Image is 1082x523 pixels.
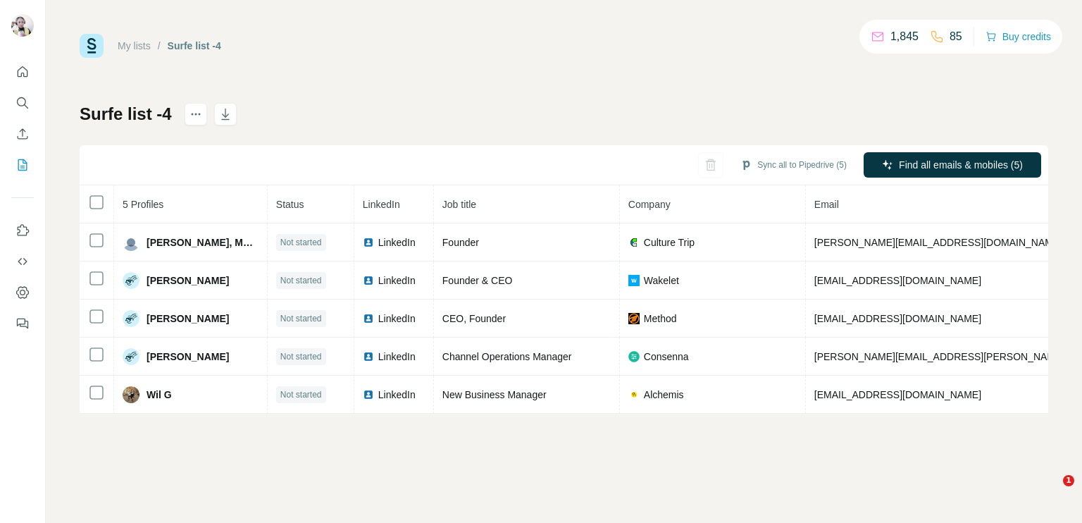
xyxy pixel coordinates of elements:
span: Not started [280,236,322,249]
span: Alchemis [644,388,684,402]
span: [PERSON_NAME][EMAIL_ADDRESS][DOMAIN_NAME] [814,237,1062,248]
button: Sync all to Pipedrive (5) [730,154,857,176]
p: 85 [950,28,962,45]
li: / [158,39,161,53]
img: company-logo [628,313,640,324]
span: [PERSON_NAME] [147,312,229,326]
img: company-logo [628,351,640,362]
span: Not started [280,312,322,325]
span: [PERSON_NAME] [147,350,229,364]
button: Feedback [11,311,34,336]
span: [EMAIL_ADDRESS][DOMAIN_NAME] [814,313,981,324]
span: [EMAIL_ADDRESS][DOMAIN_NAME] [814,389,981,400]
img: company-logo [628,389,640,400]
img: LinkedIn logo [363,237,374,248]
span: Status [276,199,304,210]
span: New Business Manager [442,389,547,400]
img: Avatar [123,310,139,327]
img: Avatar [123,348,139,365]
button: Search [11,90,34,116]
span: Job title [442,199,476,210]
span: Wil G [147,388,172,402]
span: Founder & CEO [442,275,513,286]
span: LinkedIn [378,273,416,288]
span: 5 Profiles [123,199,163,210]
img: LinkedIn logo [363,275,374,286]
img: company-logo [628,237,640,248]
span: Culture Trip [644,235,695,250]
button: Dashboard [11,280,34,305]
span: LinkedIn [378,235,416,250]
span: [EMAIL_ADDRESS][DOMAIN_NAME] [814,275,981,286]
span: LinkedIn [363,199,400,210]
button: Use Surfe on LinkedIn [11,218,34,243]
span: Find all emails & mobiles (5) [899,158,1023,172]
button: Use Surfe API [11,249,34,274]
span: Founder [442,237,479,248]
img: Surfe Logo [80,34,104,58]
a: My lists [118,40,151,51]
span: LinkedIn [378,388,416,402]
span: Not started [280,388,322,401]
span: Consenna [644,350,689,364]
button: Buy credits [985,27,1051,47]
p: 1,845 [890,28,919,45]
iframe: Intercom live chat [1034,475,1068,509]
span: LinkedIn [378,312,416,326]
img: LinkedIn logo [363,389,374,400]
img: Avatar [123,234,139,251]
button: Find all emails & mobiles (5) [864,152,1041,178]
span: CEO, Founder [442,313,506,324]
span: LinkedIn [378,350,416,364]
span: [PERSON_NAME], MD, PhD [147,235,259,250]
span: Method [644,312,677,326]
div: Surfe list -4 [168,39,221,53]
button: actions [185,103,207,125]
img: company-logo [628,275,640,286]
span: 1 [1063,475,1074,486]
button: Quick start [11,59,34,85]
span: Email [814,199,839,210]
button: Enrich CSV [11,121,34,147]
img: Avatar [123,272,139,289]
span: Not started [280,274,322,287]
img: LinkedIn logo [363,351,374,362]
h1: Surfe list -4 [80,103,172,125]
img: LinkedIn logo [363,313,374,324]
span: Not started [280,350,322,363]
img: Avatar [123,386,139,403]
span: Company [628,199,671,210]
span: Channel Operations Manager [442,351,572,362]
button: My lists [11,152,34,178]
span: Wakelet [644,273,679,288]
img: Avatar [11,14,34,37]
span: [PERSON_NAME] [147,273,229,288]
